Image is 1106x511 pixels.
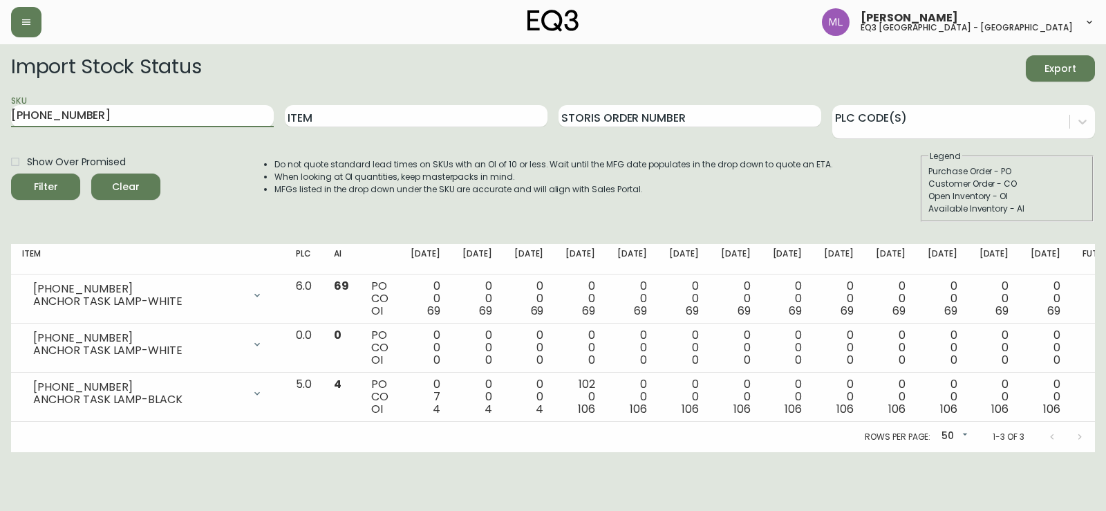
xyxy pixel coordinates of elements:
div: 0 0 [565,329,595,366]
div: [PHONE_NUMBER]ANCHOR TASK LAMP-WHITE [22,280,274,310]
div: 0 0 [928,329,957,366]
div: 0 0 [1031,378,1060,416]
td: 6.0 [285,275,323,324]
div: 0 0 [1031,329,1060,366]
div: [PHONE_NUMBER]ANCHOR TASK LAMP-WHITE [22,329,274,360]
div: 0 0 [773,378,803,416]
span: 106 [888,401,906,417]
div: 0 0 [928,280,957,317]
span: 0 [640,352,647,368]
span: 0 [536,352,543,368]
img: baddbcff1c9a25bf9b3a4739eeaf679c [822,8,850,36]
span: 69 [334,278,349,294]
span: 106 [785,401,802,417]
span: 106 [836,401,854,417]
div: 0 0 [773,329,803,366]
th: [DATE] [865,244,917,275]
span: 0 [795,352,802,368]
div: ANCHOR TASK LAMP-WHITE [33,295,243,308]
div: 0 0 [669,280,699,317]
th: [DATE] [554,244,606,275]
legend: Legend [928,150,962,162]
span: OI [371,401,383,417]
span: 69 [634,303,647,319]
div: 0 0 [773,280,803,317]
li: MFGs listed in the drop down under the SKU are accurate and will align with Sales Portal. [274,183,833,196]
span: 106 [733,401,751,417]
th: [DATE] [606,244,658,275]
span: Export [1037,60,1084,77]
div: 0 0 [721,378,751,416]
div: Available Inventory - AI [928,203,1086,215]
span: 106 [630,401,647,417]
div: [PHONE_NUMBER]ANCHOR TASK LAMP-BLACK [22,378,274,409]
p: 1-3 of 3 [993,431,1024,443]
span: 69 [738,303,751,319]
th: [DATE] [813,244,865,275]
div: 0 0 [669,378,699,416]
span: 0 [950,352,957,368]
div: Customer Order - CO [928,178,1086,190]
div: 0 0 [876,329,906,366]
th: Item [11,244,285,275]
span: 0 [744,352,751,368]
div: 0 0 [876,280,906,317]
div: 0 0 [514,378,544,416]
li: When looking at OI quantities, keep masterpacks in mind. [274,171,833,183]
span: 106 [991,401,1009,417]
span: 69 [1047,303,1060,319]
div: 50 [936,425,971,448]
h5: eq3 [GEOGRAPHIC_DATA] - [GEOGRAPHIC_DATA] [861,24,1073,32]
span: 69 [531,303,544,319]
div: 0 0 [876,378,906,416]
th: [DATE] [1020,244,1071,275]
span: 4 [334,376,341,392]
td: 5.0 [285,373,323,422]
div: 0 0 [669,329,699,366]
div: [PHONE_NUMBER] [33,332,243,344]
div: Open Inventory - OI [928,190,1086,203]
div: 0 0 [980,378,1009,416]
div: 0 0 [721,280,751,317]
span: 0 [847,352,854,368]
span: 69 [582,303,595,319]
div: 0 0 [411,329,440,366]
div: 0 0 [980,280,1009,317]
span: 0 [899,352,906,368]
div: 0 7 [411,378,440,416]
button: Export [1026,55,1095,82]
th: [DATE] [658,244,710,275]
th: [DATE] [503,244,555,275]
th: [DATE] [968,244,1020,275]
span: 69 [686,303,699,319]
th: [DATE] [451,244,503,275]
h2: Import Stock Status [11,55,201,82]
div: PO CO [371,280,388,317]
span: 0 [334,327,341,343]
th: [DATE] [762,244,814,275]
div: 0 0 [824,329,854,366]
div: 0 0 [824,280,854,317]
span: 0 [692,352,699,368]
div: 0 0 [565,280,595,317]
span: 4 [536,401,543,417]
button: Filter [11,174,80,200]
div: 0 0 [617,280,647,317]
div: 0 0 [514,280,544,317]
span: 69 [427,303,440,319]
span: 106 [1043,401,1060,417]
button: Clear [91,174,160,200]
div: 0 0 [824,378,854,416]
th: [DATE] [400,244,451,275]
div: 0 0 [514,329,544,366]
div: 0 0 [928,378,957,416]
div: 0 0 [462,280,492,317]
span: [PERSON_NAME] [861,12,958,24]
div: 102 0 [565,378,595,416]
span: 0 [1002,352,1009,368]
span: 69 [944,303,957,319]
span: 69 [892,303,906,319]
div: 0 0 [617,378,647,416]
span: 0 [1053,352,1060,368]
span: 69 [995,303,1009,319]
